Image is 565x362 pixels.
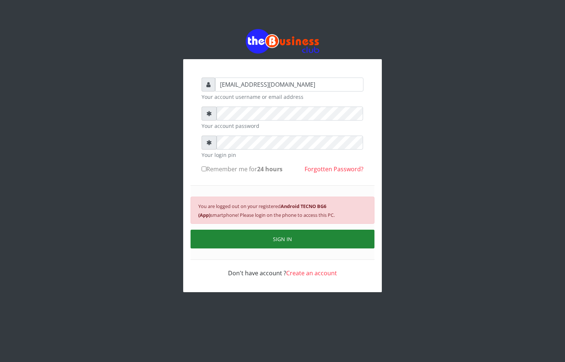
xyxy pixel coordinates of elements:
small: Your account password [202,122,363,130]
button: SIGN IN [191,230,374,248]
small: Your account username or email address [202,93,363,101]
small: Your login pin [202,151,363,159]
input: Remember me for24 hours [202,166,206,171]
div: Don't have account ? [202,260,363,277]
b: 24 hours [257,165,282,173]
input: Username or email address [215,78,363,92]
a: Forgotten Password? [305,165,363,173]
small: You are logged out on your registered smartphone! Please login on the phone to access this PC. [198,203,335,218]
label: Remember me for [202,165,282,173]
a: Create an account [286,269,337,277]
